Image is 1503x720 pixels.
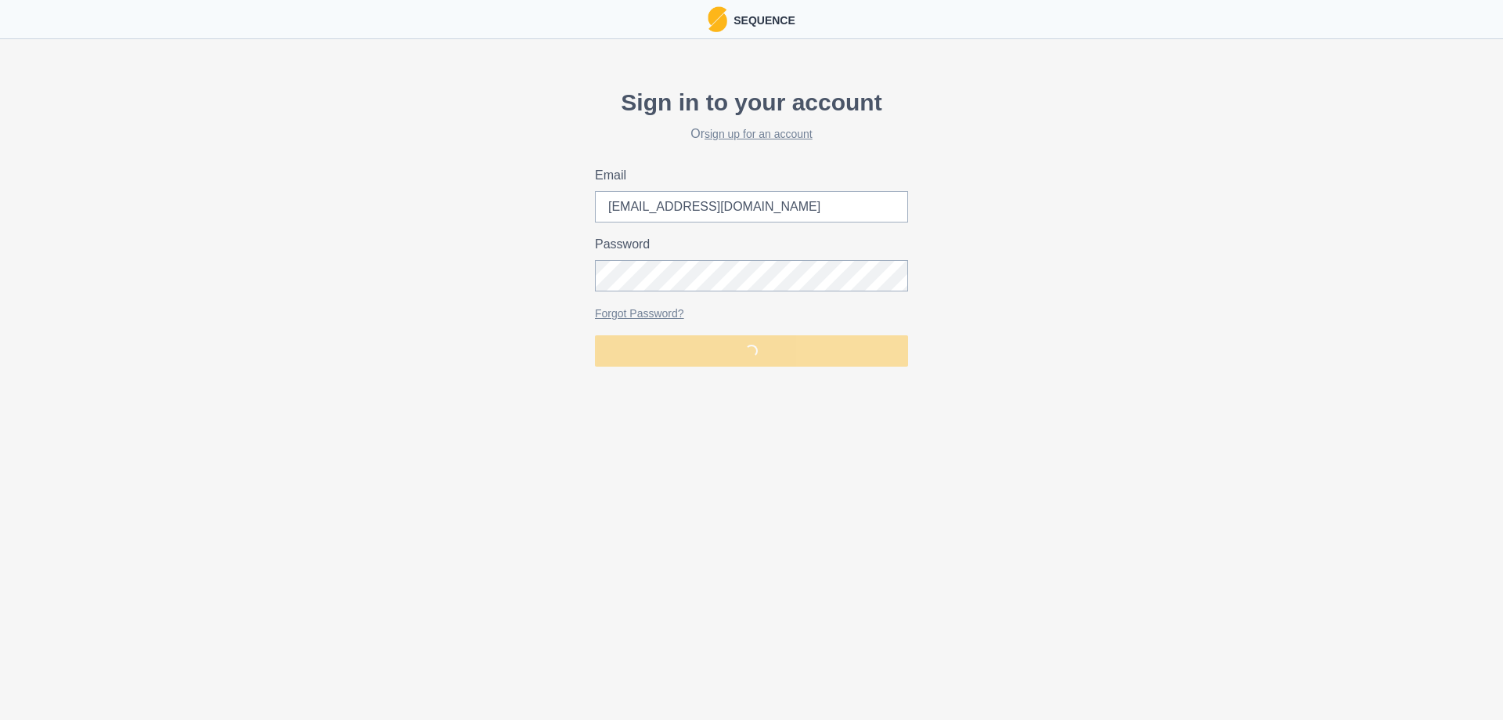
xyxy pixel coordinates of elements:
[708,6,727,32] img: Logo
[705,128,813,140] a: sign up for an account
[727,9,795,29] p: Sequence
[595,307,684,320] a: Forgot Password?
[595,235,899,254] label: Password
[595,85,908,120] p: Sign in to your account
[595,166,899,185] label: Email
[595,126,908,141] h2: Or
[708,6,795,32] a: LogoSequence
